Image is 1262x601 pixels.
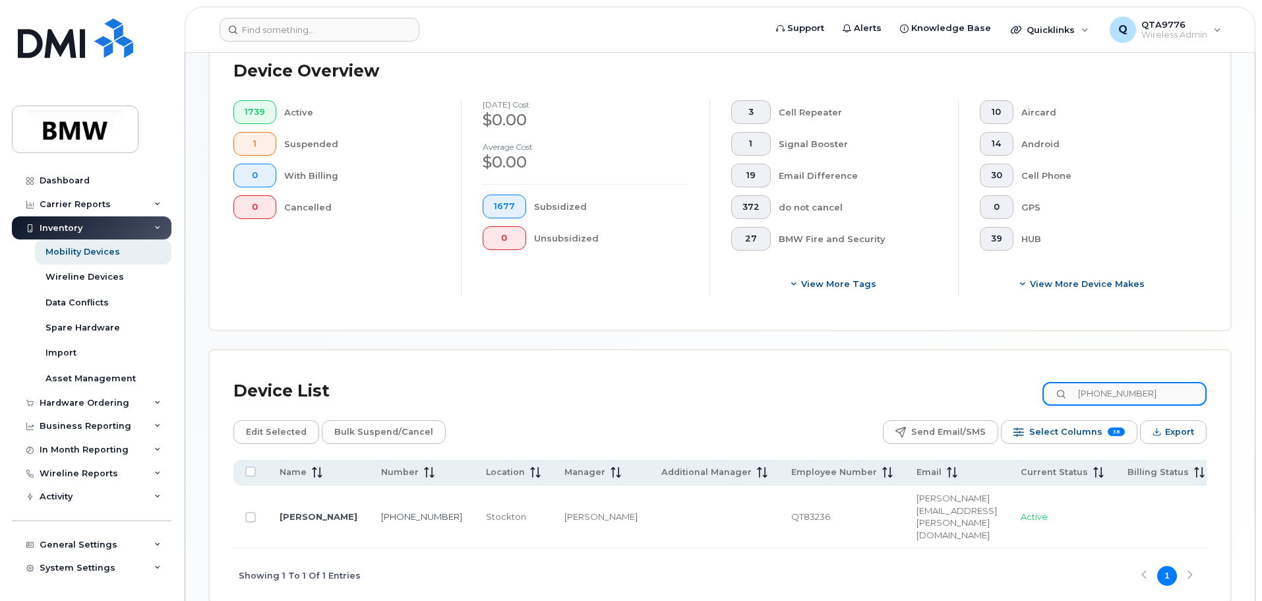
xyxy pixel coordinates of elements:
[381,511,462,522] a: [PHONE_NUMBER]
[661,466,752,478] span: Additional Manager
[980,272,1186,296] button: View More Device Makes
[731,195,771,219] button: 372
[483,142,688,151] h4: Average cost
[381,466,419,478] span: Number
[564,466,605,478] span: Manager
[233,100,276,124] button: 1739
[791,511,830,522] span: QT83236
[1141,19,1207,30] span: QTA9776
[494,233,515,243] span: 0
[1205,544,1252,591] iframe: Messenger Launcher
[1118,22,1127,38] span: Q
[1021,195,1186,219] div: GPS
[494,201,515,212] span: 1677
[1029,422,1102,442] span: Select Columns
[334,422,433,442] span: Bulk Suspend/Cancel
[779,100,938,124] div: Cell Repeater
[239,566,361,586] span: Showing 1 To 1 Of 1 Entries
[1027,24,1075,35] span: Quicklinks
[916,466,942,478] span: Email
[284,195,440,219] div: Cancelled
[233,54,379,88] div: Device Overview
[284,132,440,156] div: Suspended
[483,151,688,174] div: $0.00
[991,139,1002,149] span: 14
[742,107,760,117] span: 3
[245,107,265,117] span: 1739
[731,164,771,187] button: 19
[483,195,526,218] button: 1677
[779,227,938,251] div: BMW Fire and Security
[742,139,760,149] span: 1
[564,511,638,523] div: [PERSON_NAME]
[911,22,991,35] span: Knowledge Base
[1108,427,1125,436] span: 38
[991,202,1002,212] span: 0
[731,132,771,156] button: 1
[991,107,1002,117] span: 10
[854,22,882,35] span: Alerts
[742,234,760,244] span: 27
[1141,30,1207,40] span: Wireless Admin
[483,109,688,131] div: $0.00
[1100,16,1230,43] div: QTA9776
[891,15,1000,42] a: Knowledge Base
[245,170,265,181] span: 0
[991,170,1002,181] span: 30
[233,132,276,156] button: 1
[779,195,938,219] div: do not cancel
[1165,422,1194,442] span: Export
[980,132,1013,156] button: 14
[322,420,446,444] button: Bulk Suspend/Cancel
[280,511,357,522] a: [PERSON_NAME]
[284,164,440,187] div: With Billing
[1157,566,1177,586] button: Page 1
[486,511,526,522] span: Stockton
[980,195,1013,219] button: 0
[1001,420,1137,444] button: Select Columns 38
[1030,278,1145,290] span: View More Device Makes
[833,15,891,42] a: Alerts
[1127,466,1189,478] span: Billing Status
[883,420,998,444] button: Send Email/SMS
[731,100,771,124] button: 3
[534,226,689,250] div: Unsubsidized
[801,278,876,290] span: View more tags
[233,195,276,219] button: 0
[980,227,1013,251] button: 39
[1002,16,1098,43] div: Quicklinks
[245,139,265,149] span: 1
[1021,227,1186,251] div: HUB
[246,422,307,442] span: Edit Selected
[483,100,688,109] h4: [DATE] cost
[1021,100,1186,124] div: Aircard
[284,100,440,124] div: Active
[991,234,1002,244] span: 39
[787,22,824,35] span: Support
[1140,420,1207,444] button: Export
[483,226,526,250] button: 0
[1021,466,1088,478] span: Current Status
[779,164,938,187] div: Email Difference
[980,100,1013,124] button: 10
[233,374,330,408] div: Device List
[980,164,1013,187] button: 30
[534,195,689,218] div: Subsidized
[911,422,986,442] span: Send Email/SMS
[742,170,760,181] span: 19
[767,15,833,42] a: Support
[245,202,265,212] span: 0
[220,18,419,42] input: Find something...
[280,466,307,478] span: Name
[916,493,997,540] span: [PERSON_NAME][EMAIL_ADDRESS][PERSON_NAME][DOMAIN_NAME]
[791,466,877,478] span: Employee Number
[1042,382,1207,406] input: Search Device List ...
[779,132,938,156] div: Signal Booster
[742,202,760,212] span: 372
[1021,164,1186,187] div: Cell Phone
[233,164,276,187] button: 0
[1021,511,1048,522] span: Active
[731,272,937,296] button: View more tags
[1021,132,1186,156] div: Android
[731,227,771,251] button: 27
